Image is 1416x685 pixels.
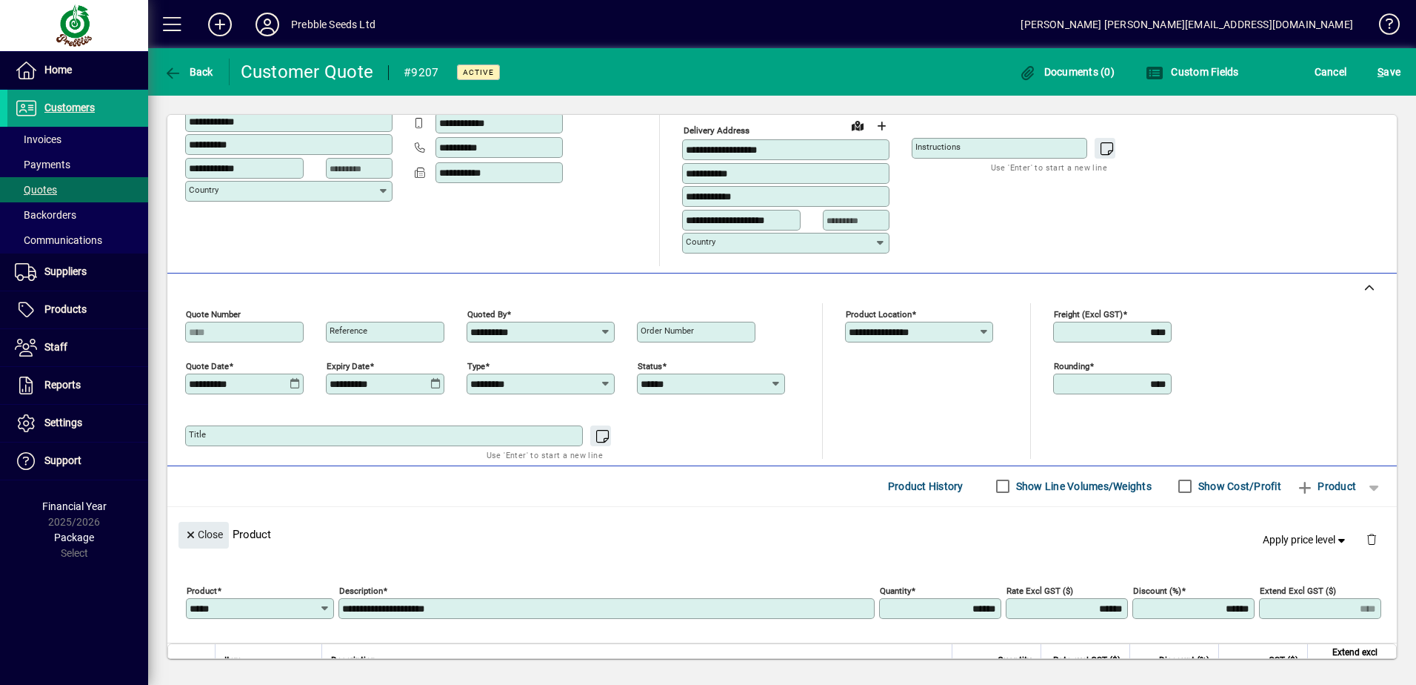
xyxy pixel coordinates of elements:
[1377,66,1383,78] span: S
[186,360,229,371] mat-label: Quote date
[7,52,148,89] a: Home
[487,446,603,463] mat-hint: Use 'Enter' to start a new line
[44,265,87,277] span: Suppliers
[7,177,148,202] a: Quotes
[888,474,964,498] span: Product History
[160,59,217,85] button: Back
[7,405,148,442] a: Settings
[15,159,70,171] span: Payments
[1354,522,1389,557] button: Delete
[224,652,242,669] span: Item
[44,303,87,315] span: Products
[339,585,383,595] mat-label: Description
[641,325,694,336] mat-label: Order number
[184,523,223,547] span: Close
[7,291,148,328] a: Products
[1054,360,1089,371] mat-label: Rounding
[7,367,148,404] a: Reports
[1013,479,1152,494] label: Show Line Volumes/Weights
[15,234,102,246] span: Communications
[7,202,148,228] a: Backorders
[7,443,148,480] a: Support
[167,507,1397,561] div: Product
[1053,652,1121,669] span: Rate excl GST ($)
[189,429,206,440] mat-label: Title
[331,652,376,669] span: Description
[846,113,869,137] a: View on map
[1289,473,1363,500] button: Product
[404,61,438,85] div: #9207
[186,308,241,319] mat-label: Quote number
[244,11,291,38] button: Profile
[1269,652,1298,669] span: GST ($)
[54,532,94,543] span: Package
[1317,644,1377,677] span: Extend excl GST ($)
[7,127,148,152] a: Invoices
[1296,474,1356,498] span: Product
[44,64,72,76] span: Home
[291,13,375,36] div: Prebble Seeds Ltd
[15,209,76,221] span: Backorders
[1146,66,1239,78] span: Custom Fields
[44,417,82,428] span: Settings
[638,360,662,371] mat-label: Status
[44,341,67,353] span: Staff
[467,308,507,319] mat-label: Quoted by
[1195,479,1281,494] label: Show Cost/Profit
[15,184,57,196] span: Quotes
[1315,60,1347,84] span: Cancel
[1015,59,1118,85] button: Documents (0)
[1257,526,1355,553] button: Apply price level
[164,66,213,78] span: Back
[189,185,218,195] mat-label: Country
[869,114,893,138] button: Choose address
[1263,532,1349,548] span: Apply price level
[915,142,961,152] mat-label: Instructions
[1368,3,1397,51] a: Knowledge Base
[467,360,485,371] mat-label: Type
[1354,532,1389,546] app-page-header-button: Delete
[1133,585,1181,595] mat-label: Discount (%)
[846,308,912,319] mat-label: Product location
[42,500,107,512] span: Financial Year
[7,329,148,366] a: Staff
[1018,66,1115,78] span: Documents (0)
[882,473,969,500] button: Product History
[1006,585,1073,595] mat-label: Rate excl GST ($)
[44,454,81,466] span: Support
[686,236,715,247] mat-label: Country
[175,527,233,540] app-page-header-button: Close
[187,585,217,595] mat-label: Product
[1142,59,1243,85] button: Custom Fields
[880,585,911,595] mat-label: Quantity
[241,60,374,84] div: Customer Quote
[44,379,81,391] span: Reports
[7,228,148,253] a: Communications
[44,102,95,113] span: Customers
[15,133,61,145] span: Invoices
[196,11,244,38] button: Add
[1021,13,1353,36] div: [PERSON_NAME] [PERSON_NAME][EMAIL_ADDRESS][DOMAIN_NAME]
[1377,60,1400,84] span: ave
[1374,59,1404,85] button: Save
[991,159,1107,176] mat-hint: Use 'Enter' to start a new line
[1260,585,1336,595] mat-label: Extend excl GST ($)
[1054,308,1123,319] mat-label: Freight (excl GST)
[998,652,1032,669] span: Quantity
[463,67,494,77] span: Active
[1311,59,1351,85] button: Cancel
[1159,652,1209,669] span: Discount (%)
[7,152,148,177] a: Payments
[7,254,148,291] a: Suppliers
[178,522,229,549] button: Close
[327,360,370,371] mat-label: Expiry date
[148,59,230,85] app-page-header-button: Back
[330,325,367,336] mat-label: Reference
